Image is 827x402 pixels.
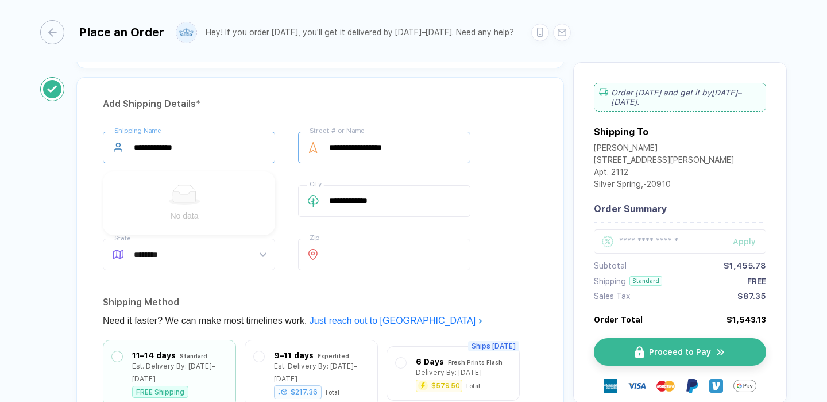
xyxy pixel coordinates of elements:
[594,83,766,112] div: Order [DATE] and get it by [DATE]–[DATE] .
[274,385,322,399] div: $217.36
[310,316,483,326] a: Just reach out to [GEOGRAPHIC_DATA]
[628,377,646,395] img: visa
[206,28,514,37] div: Hey! If you order [DATE], you'll get it delivered by [DATE]–[DATE]. Need any help?
[103,95,538,113] div: Add Shipping Details
[132,360,227,385] div: Est. Delivery By: [DATE]–[DATE]
[747,277,766,286] div: FREE
[594,315,643,324] div: Order Total
[594,261,627,270] div: Subtotal
[79,25,164,39] div: Place an Order
[594,292,630,301] div: Sales Tax
[396,355,511,392] div: 6 Days Fresh Prints FlashDelivery By: [DATE]$579.50Total
[132,349,176,362] div: 11–14 days
[594,179,734,192] div: Silver Spring , - 20910
[737,292,766,301] div: $87.35
[254,349,369,398] div: 9–11 days ExpeditedEst. Delivery By: [DATE]–[DATE]$217.36Total
[431,382,460,389] div: $579.50
[468,341,519,351] span: Ships [DATE]
[709,379,723,393] img: Venmo
[726,315,766,324] div: $1,543.13
[112,349,227,398] div: 11–14 days StandardEst. Delivery By: [DATE]–[DATE]FREE Shipping
[318,350,349,362] div: Expedited
[103,293,538,312] div: Shipping Method
[274,360,369,385] div: Est. Delivery By: [DATE]–[DATE]
[604,379,617,393] img: express
[176,22,196,43] img: user profile
[594,155,734,167] div: [STREET_ADDRESS][PERSON_NAME]
[635,346,644,358] img: icon
[132,386,188,398] div: FREE Shipping
[594,338,766,366] button: iconProceed to Payicon
[718,229,766,254] button: Apply
[733,374,756,397] img: GPay
[416,355,444,368] div: 6 Days
[649,347,711,357] span: Proceed to Pay
[103,312,538,330] div: Need it faster? We can make most timelines work.
[594,127,648,137] div: Shipping To
[594,277,626,286] div: Shipping
[416,366,482,379] div: Delivery By: [DATE]
[465,382,480,389] div: Total
[716,347,726,358] img: icon
[448,356,503,369] div: Fresh Prints Flash
[594,204,766,215] div: Order Summary
[656,377,675,395] img: master-card
[594,143,734,155] div: [PERSON_NAME]
[629,276,662,286] div: Standard
[274,349,314,362] div: 9–11 days
[733,237,766,246] div: Apply
[685,379,699,393] img: Paypal
[724,261,766,270] div: $1,455.78
[119,209,250,222] div: No data
[180,350,207,362] div: Standard
[594,167,734,179] div: Apt. 2112
[324,389,339,396] div: Total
